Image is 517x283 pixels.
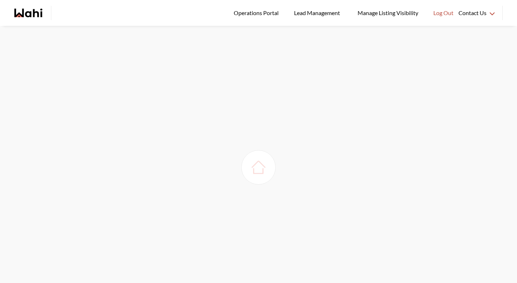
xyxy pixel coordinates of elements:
[433,8,453,18] span: Log Out
[355,8,420,18] span: Manage Listing Visibility
[294,8,343,18] span: Lead Management
[14,9,42,17] a: Wahi homepage
[248,157,269,177] img: loading house image
[234,8,281,18] span: Operations Portal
